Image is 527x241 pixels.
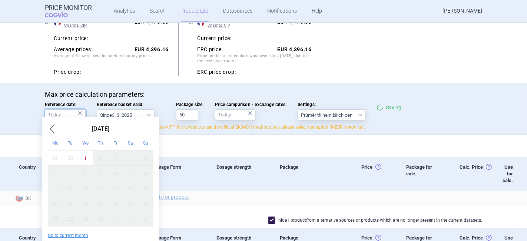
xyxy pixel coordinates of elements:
img: Slovakia [16,194,23,202]
div: Calc. Price [439,157,492,191]
div: Mon Oct 06 2025 [48,165,63,181]
abbr: Sunday [143,141,148,146]
div: Wed Oct 22 2025 [78,196,93,211]
span: Reference basket valid: [97,102,165,107]
div: Sun Nov 02 2025 [138,211,153,226]
div: Tue Oct 21 2025 [63,196,78,211]
span: Package size: [176,102,204,107]
div: Fri Oct 03 2025 [108,150,123,165]
div: Fri Oct 31 2025 [108,211,123,226]
div: Price [337,157,401,191]
div: Package [274,157,338,191]
div: Country [13,157,42,191]
abbr: Saturday [128,141,133,146]
div: Wed Oct 15 2025 [78,181,93,196]
div: Sat Oct 25 2025 [123,196,138,211]
div: Fri Oct 10 2025 [108,165,123,181]
div: Use for calc. [492,157,517,191]
div: Mon Oct 13 2025 [48,181,63,196]
p: By default, Price Monitor recalculates prices in align with the AIFP. If you want to use the offi... [45,124,482,131]
div: × [78,109,82,117]
div: Sat Oct 11 2025 [123,165,138,181]
div: Wed Oct 01 2025 [78,150,93,165]
div: Wed Oct 08 2025 [78,165,93,181]
span: Cnamts CIP [64,23,132,28]
span: Price comparison - exchange rates: [215,102,287,107]
select: Reference basket valid: [97,109,155,121]
div: Fri Oct 24 2025 [108,196,123,211]
strong: ERC price: [197,46,223,53]
div: Tue Oct 14 2025 [63,181,78,196]
strong: Average prices: [54,46,93,53]
div: Thu Oct 09 2025 [93,165,108,181]
span: Cnamts CIP [208,23,275,28]
select: Settings: [298,109,366,121]
strong: Price Monitor [45,4,92,11]
span: Reference date: [45,102,86,107]
div: Tue Oct 07 2025 [63,165,78,181]
div: Thu Oct 23 2025 [93,196,108,211]
div: [DATE] [48,123,153,135]
a: Search for product [146,194,189,199]
div: Dosage strength [211,157,274,191]
div: Tue Sep 30 2025 [63,150,78,165]
div: × [248,109,252,117]
div: Thu Oct 30 2025 [93,211,108,226]
abbr: Wednesday [82,141,89,146]
abbr: Thursday [98,141,103,146]
a: Price MonitorCOGVIO [45,4,92,18]
div: Mon Oct 27 2025 [48,211,63,226]
div: Thu Oct 02 2025 [93,150,108,165]
span: Settings: [298,102,366,107]
div: Sat Oct 18 2025 [123,181,138,196]
div: Dosage Form [148,157,211,191]
div: Sun Oct 26 2025 [138,196,153,211]
span: Previous Month [48,123,57,135]
div: Sun Oct 19 2025 [138,181,153,196]
div: Sun Oct 05 2025 [138,150,153,165]
strong: Price drop: [54,69,81,76]
label: hide 1 product from alternative sources or products which are no longer present in the current da... [268,217,482,224]
span: Price on the selected date was lower than [DATE], due to the exchange rates. [197,53,312,65]
div: Thu Oct 16 2025 [93,181,108,196]
strong: EUR 4,396.16 [135,46,169,52]
div: Fri Oct 17 2025 [108,181,123,196]
h2: Slovak products [45,142,482,154]
input: Reference date:× [45,109,86,121]
abbr: Monday [52,141,59,146]
div: Sat Nov 01 2025 [123,211,138,226]
strong: Current price: [54,35,88,41]
abbr: Tuesday [68,141,73,146]
div: Mon Sep 29 2025 [48,150,63,165]
div: Tue Oct 28 2025 [63,211,78,226]
strong: Current price: [197,35,232,41]
span: COGVIO [45,11,78,17]
div: Sun Oct 12 2025 [138,165,153,181]
button: Go to current month [48,232,88,238]
input: Price comparison - exchange rates:× [215,109,256,121]
div: Package for calc. [401,157,439,191]
span: Average of 3 lowest recalculated ex-factory prices [54,53,169,65]
strong: ERC price drop: [197,69,236,76]
abbr: Friday [113,141,117,146]
div: Mon Oct 20 2025 [48,196,63,211]
div: Wed Oct 29 2025 [78,211,93,226]
span: SK [13,193,42,202]
input: Package size: [176,109,198,121]
p: Max price calculation parameters: [45,90,482,99]
div: Saving… [377,102,414,113]
div: Sat Oct 04 2025 [123,150,138,165]
strong: EUR 4,396.16 [278,46,312,52]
